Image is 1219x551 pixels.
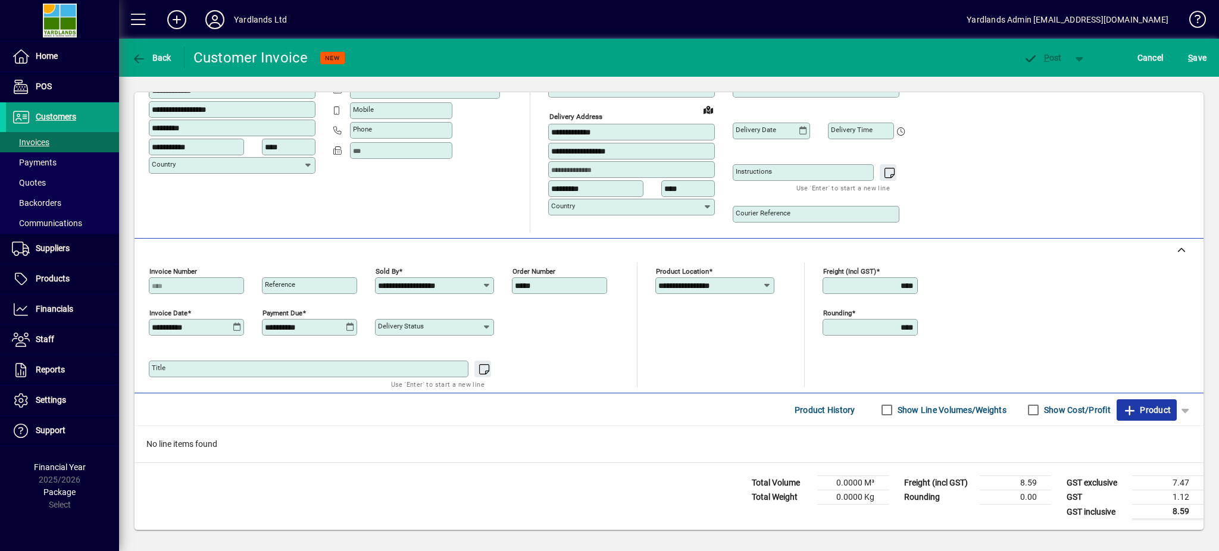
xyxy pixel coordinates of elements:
a: Backorders [6,193,119,213]
a: Support [6,416,119,446]
a: Products [6,264,119,294]
mat-hint: Use 'Enter' to start a new line [391,377,485,391]
button: Add [158,9,196,30]
td: 0.0000 Kg [817,490,889,505]
a: Quotes [6,173,119,193]
td: GST exclusive [1061,476,1132,490]
span: Financials [36,304,73,314]
a: Knowledge Base [1180,2,1204,41]
button: Back [129,47,174,68]
span: Support [36,425,65,435]
span: Products [36,274,70,283]
mat-label: Invoice number [149,267,197,275]
span: Customers [36,112,76,121]
mat-label: Sold by [376,267,399,275]
a: Staff [6,325,119,355]
a: POS [6,72,119,102]
div: Customer Invoice [193,48,308,67]
mat-hint: Use 'Enter' to start a new line [796,181,890,195]
a: Settings [6,386,119,415]
span: Backorders [12,198,61,208]
mat-label: Country [152,160,176,168]
td: 0.0000 M³ [817,476,889,490]
a: Suppliers [6,234,119,264]
a: Invoices [6,132,119,152]
button: Product [1117,399,1177,421]
mat-label: Product location [656,267,709,275]
span: Invoices [12,137,49,147]
mat-label: Invoice date [149,309,187,317]
td: 1.12 [1132,490,1204,505]
a: Home [6,42,119,71]
a: Financials [6,295,119,324]
span: Financial Year [34,462,86,472]
button: Post [1017,47,1068,68]
div: No line items found [135,426,1204,462]
span: Quotes [12,178,46,187]
button: Product History [790,399,860,421]
td: Total Weight [746,490,817,505]
mat-label: Reference [265,280,295,289]
mat-label: Delivery time [831,126,873,134]
div: Yardlands Ltd [234,10,287,29]
div: Yardlands Admin [EMAIL_ADDRESS][DOMAIN_NAME] [967,10,1168,29]
button: Cancel [1134,47,1167,68]
td: Freight (incl GST) [898,476,980,490]
mat-label: Payment due [262,309,302,317]
td: GST [1061,490,1132,505]
a: Payments [6,152,119,173]
span: Reports [36,365,65,374]
mat-label: Order number [512,267,555,275]
label: Show Line Volumes/Weights [895,404,1007,416]
a: View on map [699,100,718,119]
span: Cancel [1137,48,1164,67]
a: Reports [6,355,119,385]
mat-label: Title [152,364,165,372]
span: P [1044,53,1049,62]
span: NEW [325,54,340,62]
mat-label: Courier Reference [736,209,790,217]
mat-label: Mobile [353,105,374,114]
td: 7.47 [1132,476,1204,490]
button: Profile [196,9,234,30]
mat-label: Rounding [823,309,852,317]
span: Staff [36,334,54,344]
a: Communications [6,213,119,233]
mat-label: Delivery status [378,322,424,330]
span: Payments [12,158,57,167]
mat-label: Freight (incl GST) [823,267,876,275]
td: 0.00 [980,490,1051,505]
span: Communications [12,218,82,228]
td: 8.59 [1132,505,1204,519]
mat-label: Country [551,202,575,210]
span: ave [1188,48,1207,67]
td: Total Volume [746,476,817,490]
td: 8.59 [980,476,1051,490]
span: Settings [36,395,66,405]
span: POS [36,82,52,91]
span: Suppliers [36,243,70,253]
span: S [1188,53,1193,62]
span: Home [36,51,58,61]
label: Show Cost/Profit [1042,404,1111,416]
button: Save [1185,47,1209,68]
mat-label: Instructions [736,167,772,176]
app-page-header-button: Back [119,47,185,68]
span: Back [132,53,171,62]
mat-label: Delivery date [736,126,776,134]
span: Product History [795,400,855,419]
mat-label: Phone [353,125,372,133]
span: Product [1123,400,1171,419]
span: Package [43,487,76,497]
td: GST inclusive [1061,505,1132,519]
span: ost [1023,53,1062,62]
td: Rounding [898,490,980,505]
